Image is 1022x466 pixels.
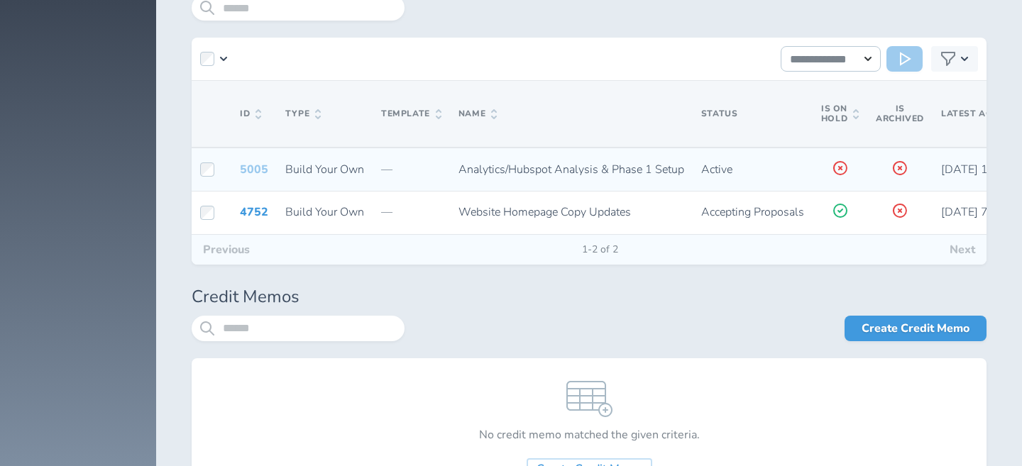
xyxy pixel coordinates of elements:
[458,109,497,119] span: Name
[240,109,261,119] span: ID
[479,428,700,441] h3: No credit memo matched the given criteria.
[285,204,364,220] span: Build Your Own
[845,316,987,341] a: Create Credit Memo
[381,162,392,177] span: —
[876,103,924,124] span: Is Archived
[285,162,364,177] span: Build Your Own
[381,204,392,220] span: —
[886,46,923,72] button: Run Action
[821,104,859,124] span: Is On Hold
[701,204,804,220] span: Accepting Proposals
[571,244,630,255] span: 1-2 of 2
[240,204,268,220] a: 4752
[192,235,261,265] button: Previous
[240,162,268,177] a: 5005
[192,287,987,307] h1: Credit Memos
[381,109,441,119] span: Template
[938,235,987,265] button: Next
[701,162,732,177] span: Active
[285,109,321,119] span: Type
[701,108,738,119] span: Status
[458,162,684,177] span: Analytics/Hubspot Analysis & Phase 1 Setup
[458,204,631,220] span: Website Homepage Copy Updates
